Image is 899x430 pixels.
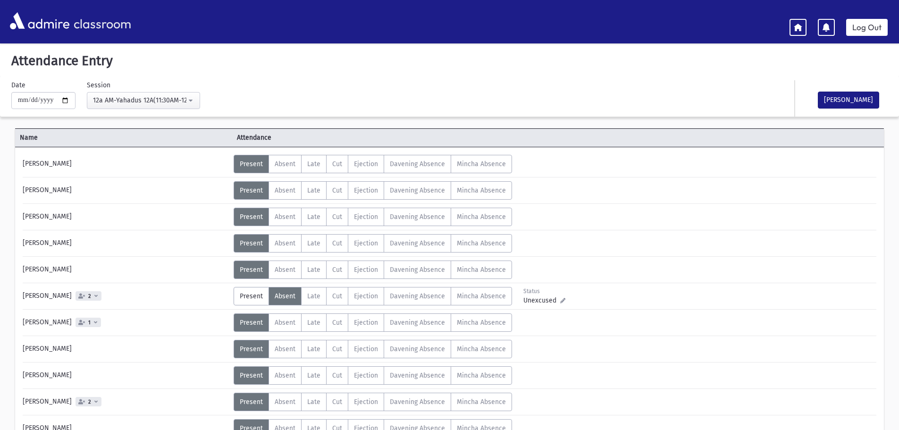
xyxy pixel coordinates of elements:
[332,266,342,274] span: Cut
[390,292,445,300] span: Davening Absence
[354,266,378,274] span: Ejection
[307,213,320,221] span: Late
[275,398,295,406] span: Absent
[332,319,342,327] span: Cut
[332,371,342,379] span: Cut
[332,239,342,247] span: Cut
[390,319,445,327] span: Davening Absence
[354,239,378,247] span: Ejection
[457,345,506,353] span: Mincha Absence
[234,208,512,226] div: AttTypes
[307,398,320,406] span: Late
[234,261,512,279] div: AttTypes
[390,239,445,247] span: Davening Absence
[354,292,378,300] span: Ejection
[240,398,263,406] span: Present
[275,239,295,247] span: Absent
[93,95,186,105] div: 12a AM-Yahadus 12A(11:30AM-12:14PM)
[390,345,445,353] span: Davening Absence
[332,186,342,194] span: Cut
[457,239,506,247] span: Mincha Absence
[354,371,378,379] span: Ejection
[307,371,320,379] span: Late
[457,160,506,168] span: Mincha Absence
[307,160,320,168] span: Late
[234,155,512,173] div: AttTypes
[18,340,234,358] div: [PERSON_NAME]
[307,239,320,247] span: Late
[457,266,506,274] span: Mincha Absence
[354,186,378,194] span: Ejection
[390,371,445,379] span: Davening Absence
[240,160,263,168] span: Present
[240,239,263,247] span: Present
[332,160,342,168] span: Cut
[275,319,295,327] span: Absent
[307,292,320,300] span: Late
[332,398,342,406] span: Cut
[390,160,445,168] span: Davening Absence
[234,181,512,200] div: AttTypes
[240,266,263,274] span: Present
[307,186,320,194] span: Late
[457,213,506,221] span: Mincha Absence
[332,292,342,300] span: Cut
[390,266,445,274] span: Davening Absence
[18,261,234,279] div: [PERSON_NAME]
[11,80,25,90] label: Date
[390,213,445,221] span: Davening Absence
[275,160,295,168] span: Absent
[275,345,295,353] span: Absent
[86,293,93,299] span: 2
[307,319,320,327] span: Late
[275,213,295,221] span: Absent
[87,80,110,90] label: Session
[332,213,342,221] span: Cut
[240,213,263,221] span: Present
[240,345,263,353] span: Present
[232,133,449,143] span: Attendance
[275,292,295,300] span: Absent
[846,19,888,36] a: Log Out
[86,399,93,405] span: 2
[234,234,512,253] div: AttTypes
[307,345,320,353] span: Late
[87,92,200,109] button: 12a AM-Yahadus 12A(11:30AM-12:14PM)
[457,319,506,327] span: Mincha Absence
[390,186,445,194] span: Davening Absence
[354,345,378,353] span: Ejection
[234,313,512,332] div: AttTypes
[234,287,512,305] div: AttTypes
[86,320,92,326] span: 1
[18,181,234,200] div: [PERSON_NAME]
[523,287,565,295] div: Status
[818,92,879,109] button: [PERSON_NAME]
[18,287,234,305] div: [PERSON_NAME]
[354,213,378,221] span: Ejection
[240,371,263,379] span: Present
[354,319,378,327] span: Ejection
[354,398,378,406] span: Ejection
[307,266,320,274] span: Late
[240,186,263,194] span: Present
[275,186,295,194] span: Absent
[275,371,295,379] span: Absent
[15,133,232,143] span: Name
[457,292,506,300] span: Mincha Absence
[234,393,512,411] div: AttTypes
[354,160,378,168] span: Ejection
[8,10,72,32] img: AdmirePro
[72,8,131,34] span: classroom
[523,295,560,305] span: Unexcused
[240,319,263,327] span: Present
[332,345,342,353] span: Cut
[457,186,506,194] span: Mincha Absence
[18,366,234,385] div: [PERSON_NAME]
[240,292,263,300] span: Present
[8,53,891,69] h5: Attendance Entry
[275,266,295,274] span: Absent
[18,313,234,332] div: [PERSON_NAME]
[457,371,506,379] span: Mincha Absence
[18,234,234,253] div: [PERSON_NAME]
[18,155,234,173] div: [PERSON_NAME]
